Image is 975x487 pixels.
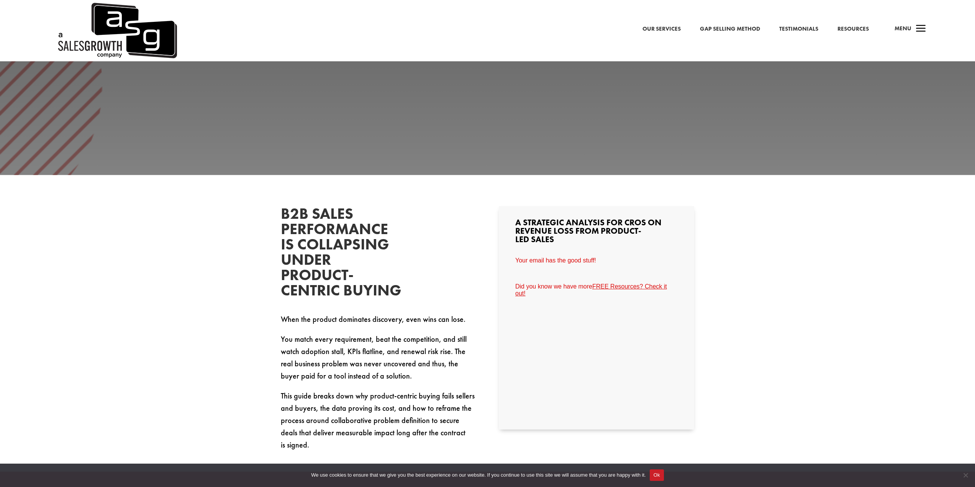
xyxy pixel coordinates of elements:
p: This guide breaks down why product-centric buying fails sellers and buyers, the data proving its ... [281,390,476,451]
p: When the product dominates discovery, even wins can lose. [281,313,476,333]
span: a [913,21,929,37]
h3: A Strategic Analysis for CROs on Revenue Loss from Product-Led Sales [515,218,678,248]
span: No [962,471,969,479]
span: Menu [895,25,911,32]
p: You match every requirement, beat the competition, and still watch adoption stall, KPIs flatline,... [281,333,476,390]
iframe: Form 0 [515,257,678,417]
a: Our Services [642,24,681,34]
a: Testimonials [779,24,818,34]
button: Ok [650,469,664,481]
h2: B2B Sales Performance Is Collapsing Under Product-Centric Buying [281,206,396,302]
span: We use cookies to ensure that we give you the best experience on our website. If you continue to ... [311,471,646,479]
a: Gap Selling Method [700,24,760,34]
a: Resources [837,24,869,34]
